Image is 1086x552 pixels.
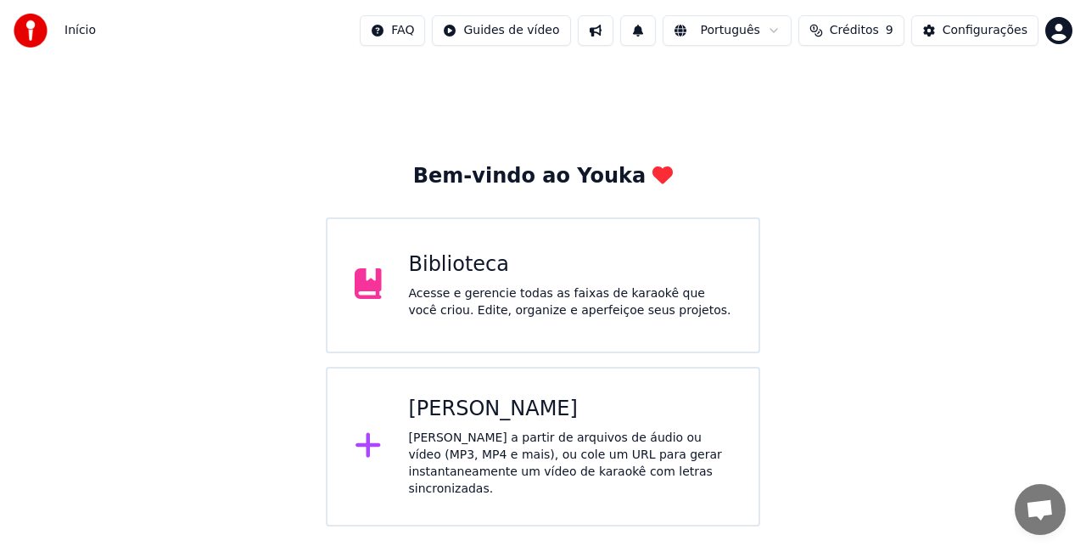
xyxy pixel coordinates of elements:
button: Créditos9 [798,15,904,46]
div: Configurações [943,22,1027,39]
span: Início [64,22,96,39]
div: Biblioteca [409,251,732,279]
button: FAQ [360,15,425,46]
nav: breadcrumb [64,22,96,39]
button: Configurações [911,15,1038,46]
button: Guides de vídeo [432,15,570,46]
img: youka [14,14,48,48]
div: [PERSON_NAME] a partir de arquivos de áudio ou vídeo (MP3, MP4 e mais), ou cole um URL para gerar... [409,430,732,498]
div: [PERSON_NAME] [409,396,732,423]
div: Acesse e gerencie todas as faixas de karaokê que você criou. Edite, organize e aperfeiçoe seus pr... [409,285,732,319]
span: 9 [886,22,893,39]
div: Bem-vindo ao Youka [413,163,673,190]
span: Créditos [830,22,879,39]
a: Bate-papo aberto [1015,484,1066,535]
